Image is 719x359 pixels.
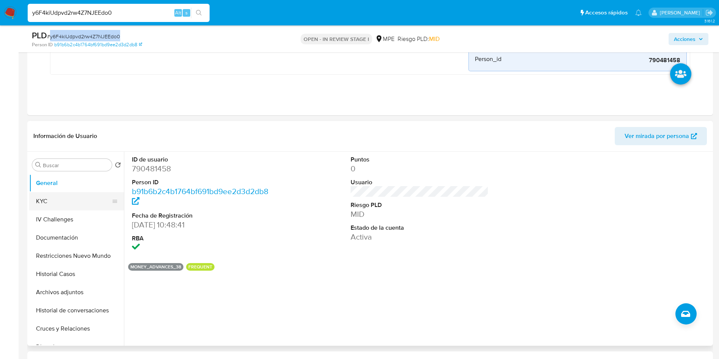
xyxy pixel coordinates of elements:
[29,247,124,265] button: Restricciones Nuevo Mundo
[29,320,124,338] button: Cruces y Relaciones
[29,301,124,320] button: Historial de conversaciones
[301,34,372,44] p: OPEN - IN REVIEW STAGE I
[29,338,124,356] button: Direcciones
[660,9,703,16] p: antonio.rossel@mercadolibre.com
[28,8,210,18] input: Buscar usuario o caso...
[29,174,124,192] button: General
[132,163,270,174] dd: 790481458
[29,265,124,283] button: Historial Casos
[132,212,270,220] dt: Fecha de Registración
[429,34,440,43] span: MID
[351,178,489,187] dt: Usuario
[351,224,489,232] dt: Estado de la cuenta
[132,234,270,243] dt: RBA
[54,41,142,48] a: b91b6b2c4b1764bf691bd9ee2d3d2db8
[29,192,118,210] button: KYC
[32,29,47,41] b: PLD
[635,9,642,16] a: Notificaciones
[351,163,489,174] dd: 0
[351,155,489,164] dt: Puntos
[669,33,708,45] button: Acciones
[29,210,124,229] button: IV Challenges
[132,219,270,230] dd: [DATE] 10:48:41
[35,162,41,168] button: Buscar
[132,186,268,207] a: b91b6b2c4b1764bf691bd9ee2d3d2db8
[33,132,97,140] h1: Información de Usuario
[175,9,181,16] span: Alt
[375,35,395,43] div: MPE
[115,162,121,170] button: Volver al orden por defecto
[585,9,628,17] span: Accesos rápidos
[43,162,109,169] input: Buscar
[185,9,188,16] span: s
[615,127,707,145] button: Ver mirada por persona
[29,283,124,301] button: Archivos adjuntos
[625,127,689,145] span: Ver mirada por persona
[132,178,270,187] dt: Person ID
[29,229,124,247] button: Documentación
[351,232,489,242] dd: Activa
[191,8,207,18] button: search-icon
[674,33,696,45] span: Acciones
[351,209,489,219] dd: MID
[398,35,440,43] span: Riesgo PLD:
[47,33,120,40] span: # y6F4kiUdpvd2rw4Z7NJEEdo0
[705,9,713,17] a: Salir
[32,41,53,48] b: Person ID
[704,18,715,24] span: 3.161.2
[351,201,489,209] dt: Riesgo PLD
[132,155,270,164] dt: ID de usuario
